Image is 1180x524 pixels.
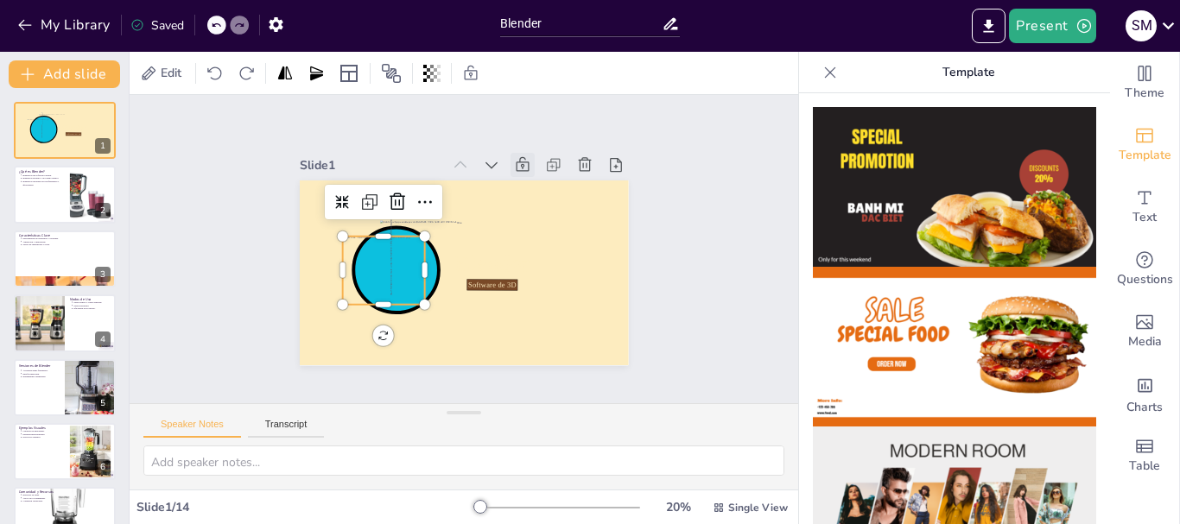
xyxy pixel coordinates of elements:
p: Animación y simulación. [22,240,111,243]
button: Present [1009,9,1095,43]
p: Modo Objeto y Modo Edición. [73,301,111,305]
span: Blender [62,123,86,131]
input: Insert title [500,11,662,36]
button: Transcript [248,419,325,438]
div: Slide 1 [375,78,499,174]
div: 3 [95,267,111,282]
span: Blender [441,245,516,309]
p: Apoyo de la comunidad. [22,496,111,500]
img: thumb-1.png [813,107,1096,267]
p: ¿Qué es Blender? [19,168,65,174]
p: Blender es un software versátil. [22,174,65,177]
span: Edit [157,65,185,81]
span: Software de 3D [66,133,80,136]
div: 2 [95,203,111,218]
div: Add charts and graphs [1110,363,1179,425]
p: Ejemplos Visuales [19,426,65,431]
p: Blender es gratuito y de código abierto. [22,176,65,180]
p: Recursos en línea. [22,494,111,497]
p: Actualizaciones frecuentes. [22,369,60,372]
p: Modos de Uso [70,297,111,302]
span: Template [1119,146,1171,165]
button: Export to PowerPoint [972,9,1006,43]
div: Saved [130,17,184,34]
img: thumb-2.png [813,267,1096,426]
div: 2 [14,166,116,223]
div: 20 % [657,499,699,515]
div: Add a table [1110,425,1179,487]
div: S M [1126,10,1157,41]
p: Proyectos variados. [22,436,65,439]
button: Add slide [9,60,120,88]
p: Versiones de Blender [19,363,60,368]
div: Add ready made slides [1110,114,1179,176]
span: Position [381,63,402,84]
span: Questions [1117,270,1173,289]
span: Single View [728,501,788,515]
div: 5 [95,395,111,411]
div: 4 [95,331,111,347]
span: Charts [1126,398,1163,417]
button: Speaker Notes [143,419,241,438]
button: My Library [13,11,117,39]
span: Media [1128,332,1162,351]
p: Herramientas de modelado y escultura. [22,237,111,240]
div: Add text boxes [1110,176,1179,238]
p: Eficiencia en el trabajo. [73,307,111,311]
p: Paisajes impresionantes. [22,432,65,436]
div: Add images, graphics, shapes or video [1110,300,1179,363]
button: S M [1126,9,1157,43]
div: Get real-time input from your audience [1110,238,1179,300]
span: Table [1129,457,1160,476]
span: Theme [1125,84,1164,103]
span: Text [1132,208,1157,227]
p: Creación de personajes. [22,429,65,432]
p: Comunidad y Recursos [19,489,111,495]
div: 1 [95,138,111,154]
p: Motor de renderizado Cycles. [22,243,111,247]
div: Layout [335,60,363,87]
p: Interfaz mejorada. [22,372,60,376]
p: Modo Escultura. [73,304,111,307]
div: 6 [95,459,111,475]
div: 4 [14,294,116,351]
div: 1 [14,102,116,159]
div: 5 [14,359,116,416]
p: Blender es utilizado por profesionales y aficionados. [22,180,65,186]
p: Template [844,52,1093,93]
p: Características Clave [19,233,111,238]
p: Compartir creaciones. [22,500,111,503]
div: 6 [14,423,116,480]
div: Slide 1 / 14 [136,499,474,515]
p: Rendimiento optimizado. [22,375,60,378]
div: 3 [14,230,116,287]
div: Change the overall theme [1110,52,1179,114]
span: Software de 3D [444,277,488,313]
